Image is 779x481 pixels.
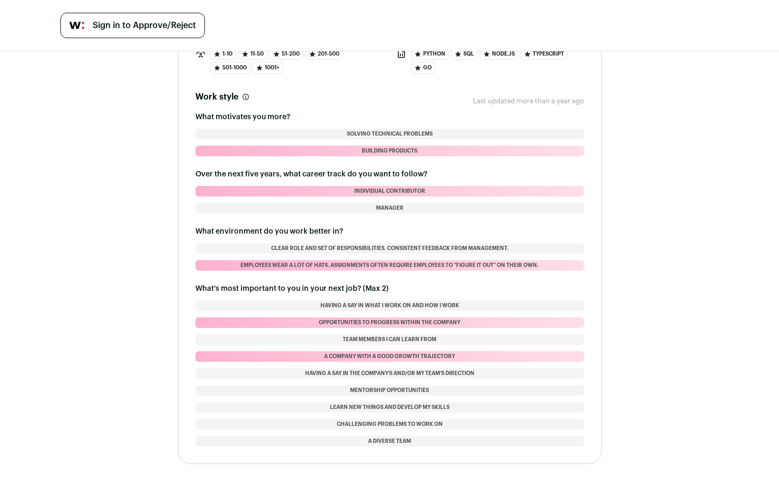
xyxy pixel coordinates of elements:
[195,419,584,430] li: Challenging problems to work on
[480,48,518,60] span: Node.js
[195,226,584,237] h3: What environment do you work better in?
[195,368,584,379] li: Having a say in the company's and/or my team's direction
[195,334,584,345] li: Team members I can learn from
[195,402,584,413] li: Learn new things and develop my skills
[195,186,584,197] li: Individual contributor
[195,351,584,362] li: A company with a good growth trajectory
[60,13,205,38] a: Sign in to Approve/Reject
[195,317,584,328] li: Opportunities to progress within the company
[195,283,584,294] h3: What's most important to you in your next job? (Max 2)
[69,22,84,29] img: wellfound-symbol-flush-black-fb3c872781a75f747ccb3a119075da62bfe97bd399995f84a933054e44a575c4.png
[195,129,584,139] li: Solving technical problems
[195,260,584,271] li: Employees wear a lot of hats. Assignments often require employees to "figure it out" on their own.
[473,97,584,105] p: Last updated more than a year ago
[195,112,584,122] h3: What motivates you more?
[521,48,568,60] span: TypeScript
[253,62,283,74] span: 1001+
[451,48,478,60] span: SQL
[195,169,584,180] h3: Over the next five years, what career track do you want to follow?
[411,62,435,74] span: Go
[270,48,303,60] span: 51-200
[195,300,584,311] li: Having a say in what I work on and how I work
[93,19,196,32] span: Sign in to Approve/Reject
[210,48,236,60] span: 1-10
[306,48,343,60] span: 201-500
[195,146,584,156] li: Building products
[195,436,584,447] li: A diverse team
[195,385,584,396] li: Mentorship opportunities
[210,62,250,74] span: 501-1000
[238,48,267,60] span: 11-50
[195,203,584,213] li: Manager
[411,48,449,60] span: Python
[195,243,584,254] li: Clear role and set of responsibilities. Consistent feedback from management.
[195,91,238,103] h2: Work style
